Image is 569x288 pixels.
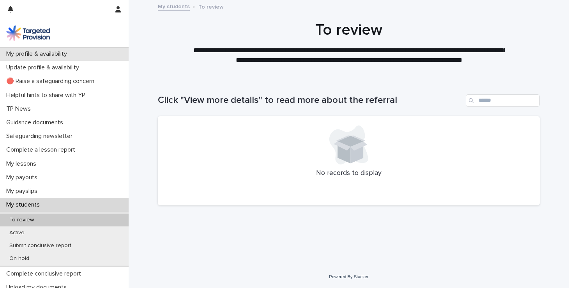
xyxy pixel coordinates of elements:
[3,270,87,277] p: Complete conclusive report
[3,78,101,85] p: 🔴 Raise a safeguarding concern
[158,2,190,11] a: My students
[158,21,540,39] h1: To review
[329,274,368,279] a: Powered By Stacker
[3,119,69,126] p: Guidance documents
[3,187,44,195] p: My payslips
[3,230,31,236] p: Active
[6,25,50,41] img: M5nRWzHhSzIhMunXDL62
[198,2,224,11] p: To review
[3,174,44,181] p: My payouts
[3,133,79,140] p: Safeguarding newsletter
[466,94,540,107] input: Search
[3,201,46,208] p: My students
[3,146,81,154] p: Complete a lesson report
[3,92,92,99] p: Helpful hints to share with YP
[3,242,78,249] p: Submit conclusive report
[3,64,85,71] p: Update profile & availability
[3,105,37,113] p: TP News
[3,255,35,262] p: On hold
[3,217,40,223] p: To review
[3,50,73,58] p: My profile & availability
[3,160,42,168] p: My lessons
[158,95,463,106] h1: Click "View more details" to read more about the referral
[167,169,530,178] p: No records to display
